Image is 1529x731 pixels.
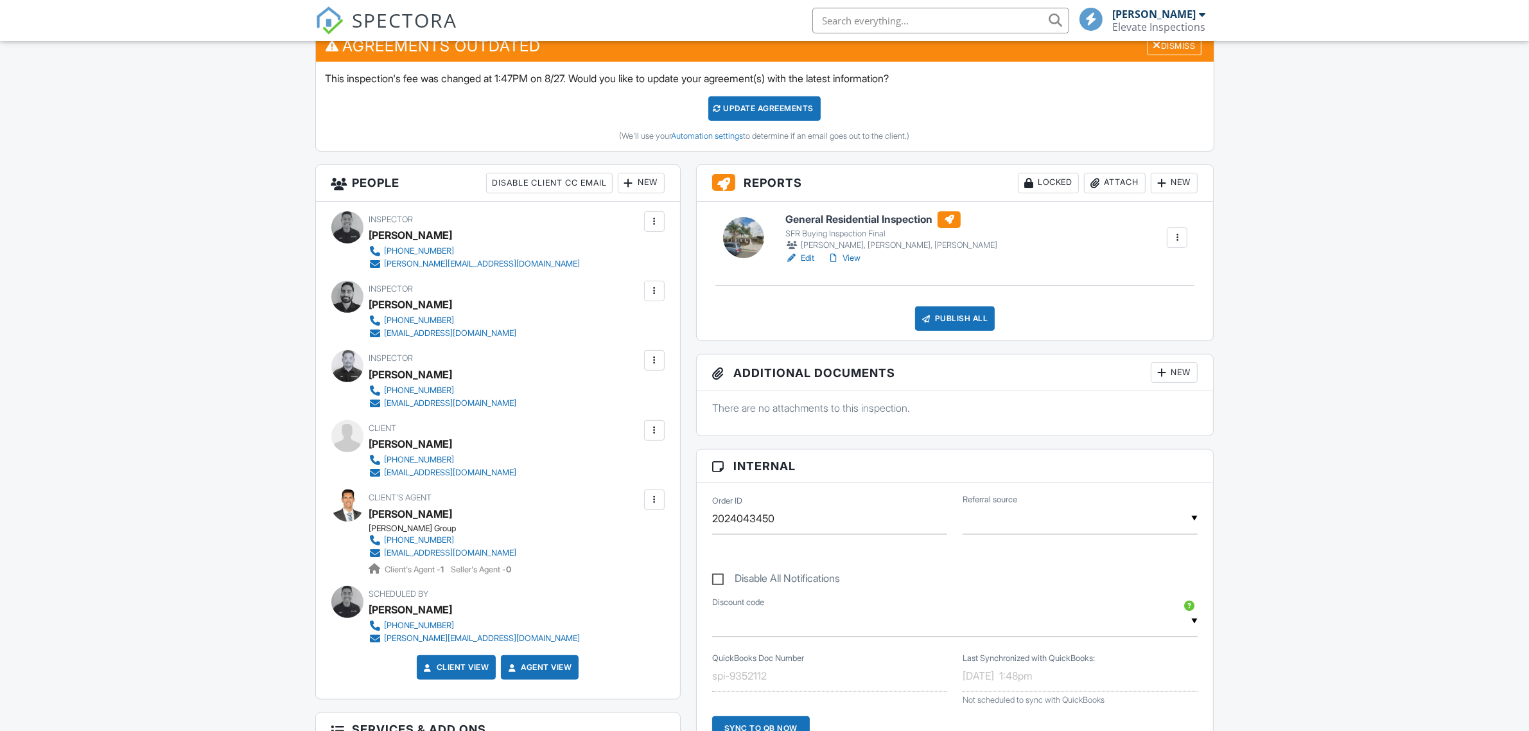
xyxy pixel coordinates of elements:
[785,211,997,252] a: General Residential Inspection SFR Buying Inspection Final [PERSON_NAME], [PERSON_NAME], [PERSON_...
[963,652,1095,664] label: Last Synchronized with QuickBooks:
[486,173,613,193] div: Disable Client CC Email
[369,215,414,224] span: Inspector
[963,695,1105,705] span: Not scheduled to sync with QuickBooks
[1113,21,1206,33] div: Elevate Inspections
[712,597,764,608] label: Discount code
[385,455,455,465] div: [PHONE_NUMBER]
[369,258,581,270] a: [PERSON_NAME][EMAIL_ADDRESS][DOMAIN_NAME]
[712,652,804,664] label: QuickBooks Doc Number
[441,565,444,574] strong: 1
[697,450,1214,483] h3: Internal
[316,165,680,202] h3: People
[712,572,840,588] label: Disable All Notifications
[316,62,1214,150] div: This inspection's fee was changed at 1:47PM on 8/27. Would you like to update your agreement(s) w...
[385,535,455,545] div: [PHONE_NUMBER]
[785,239,997,252] div: [PERSON_NAME], [PERSON_NAME], [PERSON_NAME]
[369,454,517,466] a: [PHONE_NUMBER]
[963,494,1017,506] label: Referral source
[369,314,517,327] a: [PHONE_NUMBER]
[421,661,489,674] a: Client View
[369,365,453,384] div: [PERSON_NAME]
[369,245,581,258] a: [PHONE_NUMBER]
[316,30,1214,62] h3: Agreements Outdated
[505,661,572,674] a: Agent View
[369,493,432,502] span: Client's Agent
[1151,173,1198,193] div: New
[785,211,997,228] h6: General Residential Inspection
[1113,8,1196,21] div: [PERSON_NAME]
[369,284,414,294] span: Inspector
[1151,362,1198,383] div: New
[369,225,453,245] div: [PERSON_NAME]
[385,621,455,631] div: [PHONE_NUMBER]
[369,534,517,547] a: [PHONE_NUMBER]
[369,589,429,599] span: Scheduled By
[451,565,512,574] span: Seller's Agent -
[385,633,581,644] div: [PERSON_NAME][EMAIL_ADDRESS][DOMAIN_NAME]
[385,259,581,269] div: [PERSON_NAME][EMAIL_ADDRESS][DOMAIN_NAME]
[915,306,995,331] div: Publish All
[369,423,397,433] span: Client
[369,353,414,363] span: Inspector
[697,165,1214,202] h3: Reports
[697,355,1214,391] h3: Additional Documents
[385,385,455,396] div: [PHONE_NUMBER]
[369,632,581,645] a: [PERSON_NAME][EMAIL_ADDRESS][DOMAIN_NAME]
[369,619,581,632] a: [PHONE_NUMBER]
[1084,173,1146,193] div: Attach
[353,6,458,33] span: SPECTORA
[385,398,517,409] div: [EMAIL_ADDRESS][DOMAIN_NAME]
[672,131,744,141] a: Automation settings
[369,466,517,479] a: [EMAIL_ADDRESS][DOMAIN_NAME]
[369,384,517,397] a: [PHONE_NUMBER]
[369,295,453,314] div: [PERSON_NAME]
[315,17,458,44] a: SPECTORA
[385,246,455,256] div: [PHONE_NUMBER]
[812,8,1069,33] input: Search everything...
[385,468,517,478] div: [EMAIL_ADDRESS][DOMAIN_NAME]
[785,252,814,265] a: Edit
[618,173,665,193] div: New
[369,547,517,559] a: [EMAIL_ADDRESS][DOMAIN_NAME]
[326,131,1204,141] div: (We'll use your to determine if an email goes out to the client.)
[369,434,453,454] div: [PERSON_NAME]
[785,229,997,239] div: SFR Buying Inspection Final
[369,524,527,534] div: [PERSON_NAME] Group
[369,327,517,340] a: [EMAIL_ADDRESS][DOMAIN_NAME]
[708,96,821,121] div: Update Agreements
[369,504,453,524] a: [PERSON_NAME]
[1148,35,1201,55] div: Dismiss
[385,548,517,558] div: [EMAIL_ADDRESS][DOMAIN_NAME]
[385,315,455,326] div: [PHONE_NUMBER]
[507,565,512,574] strong: 0
[369,600,453,619] div: [PERSON_NAME]
[385,565,446,574] span: Client's Agent -
[369,397,517,410] a: [EMAIL_ADDRESS][DOMAIN_NAME]
[315,6,344,35] img: The Best Home Inspection Software - Spectora
[712,401,1198,415] p: There are no attachments to this inspection.
[385,328,517,339] div: [EMAIL_ADDRESS][DOMAIN_NAME]
[1018,173,1079,193] div: Locked
[712,495,742,506] label: Order ID
[827,252,861,265] a: View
